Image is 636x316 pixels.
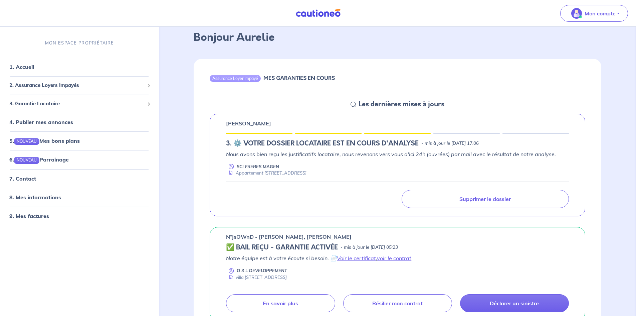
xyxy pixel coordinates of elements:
[3,172,156,185] div: 7. Contact
[3,153,156,166] div: 6.NOUVEAUParrainage
[9,64,34,70] a: 1. Accueil
[9,194,61,200] a: 8. Mes informations
[237,268,287,274] p: O 3 L DEVELOPPEMENT
[237,164,279,170] p: SCI FRERES MAGEN
[3,209,156,222] div: 9. Mes factures
[460,294,569,312] a: Déclarer un sinistre
[9,119,73,125] a: 4. Publier mes annonces
[263,75,335,81] h6: MES GARANTIES EN COURS
[9,156,69,163] a: 6.NOUVEAUParrainage
[9,137,80,144] a: 5.NOUVEAUMes bons plans
[3,115,156,129] div: 4. Publier mes annonces
[226,243,569,251] div: state: CONTRACT-VALIDATED, Context: NEW,MAYBE-CERTIFICATE,COLOCATION,LESSOR-DOCUMENTS
[571,8,582,19] img: illu_account_valid_menu.svg
[226,150,569,158] p: Nous avons bien reçu les justificatifs locataire, nous revenons vers vous d'ici 24h (ouvrées) par...
[343,294,452,312] a: Résilier mon contrat
[226,119,271,127] p: [PERSON_NAME]
[402,190,569,208] a: Supprimer le dossier
[9,82,145,89] span: 2. Assurance Loyers Impayés
[9,175,36,182] a: 7. Contact
[263,300,298,307] p: En savoir plus
[3,79,156,92] div: 2. Assurance Loyers Impayés
[9,212,49,219] a: 9. Mes factures
[341,244,398,251] p: - mis à jour le [DATE] 05:23
[210,75,261,82] div: Assurance Loyer Impayé
[226,233,352,241] p: n°JsOWnD - [PERSON_NAME], [PERSON_NAME]
[3,190,156,204] div: 8. Mes informations
[359,100,444,108] h5: Les dernières mises à jours
[421,140,479,147] p: - mis à jour le [DATE] 17:06
[226,139,419,147] h5: 3.︎ ⚙️ VOTRE DOSSIER LOCATAIRE EST EN COURS D'ANALYSE
[3,134,156,147] div: 5.NOUVEAUMes bons plans
[293,9,343,17] img: Cautioneo
[372,300,423,307] p: Résilier mon contrat
[226,294,335,312] a: En savoir plus
[3,97,156,110] div: 3. Garantie Locataire
[377,255,411,261] a: voir le contrat
[459,196,511,202] p: Supprimer le dossier
[337,255,376,261] a: Voir le certificat
[226,139,569,147] div: state: DOCUMENTS-TO-EVALUATE, Context: NEW,CHOOSE-CERTIFICATE,ALONE,LESSOR-DOCUMENTS
[9,100,145,107] span: 3. Garantie Locataire
[45,40,114,46] p: MON ESPACE PROPRIÉTAIRE
[3,60,156,74] div: 1. Accueil
[226,243,338,251] h5: ✅ BAIL REÇU - GARANTIE ACTIVÉE
[585,9,616,17] p: Mon compte
[226,274,287,281] div: villa [STREET_ADDRESS]
[226,170,306,176] div: Appartement [STREET_ADDRESS]
[194,29,601,45] p: Bonjour Aurelie
[226,254,569,262] p: Notre équipe est à votre écoute si besoin. 📄 ,
[490,300,539,307] p: Déclarer un sinistre
[560,5,628,22] button: illu_account_valid_menu.svgMon compte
